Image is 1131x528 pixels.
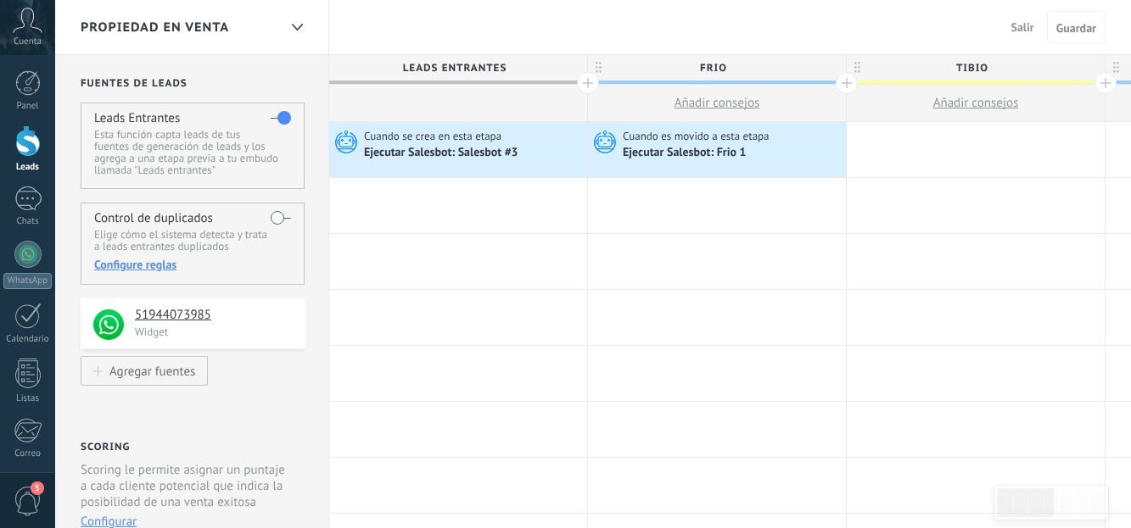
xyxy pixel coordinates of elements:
p: Esta función capta leads de tus fuentes de generación de leads y los agrega a una etapa previa a ... [94,129,290,176]
div: Tibio [847,55,1105,81]
div: Correo [3,448,53,459]
div: Agregar fuentes [109,364,195,378]
div: Ejecutar Salesbot: Frio 1 [623,146,749,161]
div: FRio [588,55,846,81]
span: Añadir consejos [675,95,760,111]
button: Salir [1005,14,1041,40]
div: WhatsApp [3,273,52,289]
span: Propiedad en venta [81,19,229,36]
span: Tibio [847,55,1096,81]
div: Calendario [3,334,53,345]
button: Guardar [1047,11,1106,43]
span: Añadir consejos [933,95,1019,111]
h2: Scoring [81,441,130,453]
div: Leads Entrantes [329,55,587,81]
p: Scoring le permite asignar un puntaje a cada cliente potencial que indica la posibilidad de una v... [81,462,292,510]
span: Cuenta [14,36,42,47]
img: logo_min.png [93,309,124,340]
h4: Leads Entrantes [94,110,180,126]
span: Leads Entrantes [329,55,579,81]
div: Chats [3,216,53,227]
h4: Control de duplicados [94,210,213,226]
h2: Fuentes de leads [81,77,306,90]
div: Panel [3,101,53,112]
h4: 51944073985 [135,307,294,324]
div: Configure reglas [94,257,290,272]
button: Añadir consejos [847,85,1105,121]
span: Guardar [1056,22,1096,34]
span: 3 [31,481,44,495]
span: Salir [1011,19,1034,35]
span: Cuando se crea en esta etapa [364,129,504,144]
span: FRio [588,55,837,81]
div: Propiedad en venta [283,11,311,44]
p: Elige cómo el sistema detecta y trata a leads entrantes duplicados [94,229,290,253]
div: Ejecutar Salesbot: Salesbot #3 [364,146,521,161]
div: Leads [3,162,53,173]
span: Cuando es movido a esta etapa [623,129,772,144]
div: Listas [3,393,53,404]
button: Añadir consejos [588,85,846,121]
p: Widget [135,325,296,339]
button: Agregar fuentes [81,356,208,386]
